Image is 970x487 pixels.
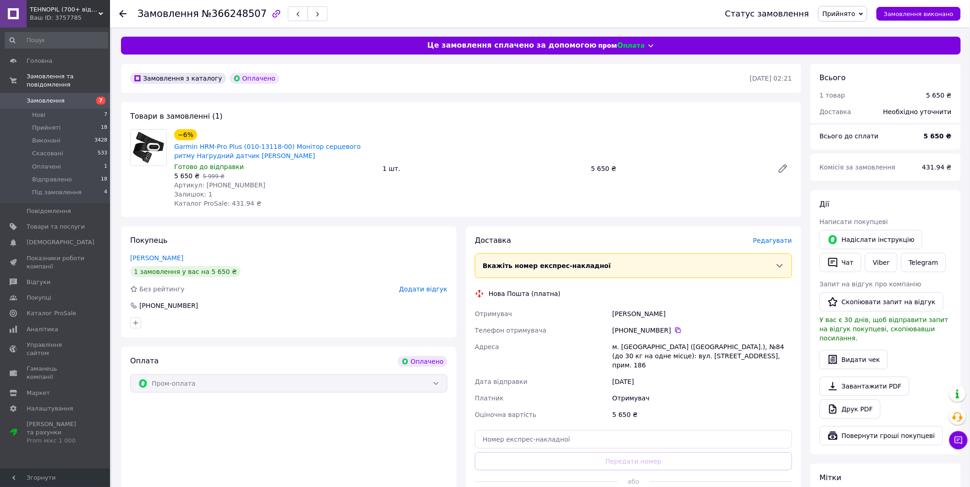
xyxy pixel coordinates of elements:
span: Покупець [130,236,168,245]
time: [DATE] 02:21 [750,75,792,82]
span: 1 товар [820,92,845,99]
span: Готово до відправки [174,163,244,170]
span: Аналітика [27,325,58,334]
span: 7 [96,97,105,104]
span: Телефон отримувача [475,327,546,334]
span: Каталог ProSale [27,309,76,317]
span: Відправлено [32,175,72,184]
button: Видати чек [820,350,888,369]
span: №366248507 [202,8,267,19]
span: Це замовлення сплачено за допомогою [427,40,596,51]
span: 533 [98,149,107,158]
span: Редагувати [753,237,792,244]
span: 7 [104,111,107,119]
span: Каталог ProSale: 431.94 ₴ [174,200,261,207]
span: Налаштування [27,405,73,413]
input: Номер експрес-накладної [475,430,792,449]
span: Мітки [820,473,842,482]
img: Garmin HRM-Pro Plus (010-13118-00) Монітор серцевого ритму Нагрудний датчик пульсу Пульсометр [131,130,166,165]
div: 1 замовлення у вас на 5 650 ₴ [130,266,241,277]
b: 5 650 ₴ [924,132,952,140]
span: Замовлення [138,8,199,19]
button: Скопіювати запит на відгук [820,292,943,312]
div: 5 650 ₴ [587,162,770,175]
span: Всього [820,73,846,82]
span: Вкажіть номер експрес-накладної [483,262,611,269]
span: Гаманець компанії [27,365,85,381]
span: Скасовані [32,149,63,158]
div: −6% [174,129,197,140]
a: Завантажити PDF [820,377,909,396]
div: Повернутися назад [119,9,127,18]
div: м. [GEOGRAPHIC_DATA] ([GEOGRAPHIC_DATA].), №84 (до 30 кг на одне місце): вул. [STREET_ADDRESS], п... [611,339,794,373]
span: 5 650 ₴ [174,172,199,180]
a: Garmin HRM-Pro Plus (010-13118-00) Монітор серцевого ритму Нагрудний датчик [PERSON_NAME] [174,143,361,159]
span: Товари та послуги [27,223,85,231]
span: Адреса [475,343,499,350]
span: Нові [32,111,45,119]
span: Управління сайтом [27,341,85,357]
span: Показники роботи компанії [27,254,85,271]
span: У вас є 30 днів, щоб відправити запит на відгук покупцеві, скопіювавши посилання. [820,316,948,342]
span: Покупці [27,294,51,302]
span: Дата відправки [475,378,528,385]
a: [PERSON_NAME] [130,254,183,262]
div: Ваш ID: 3757785 [30,14,110,22]
div: Статус замовлення [725,9,810,18]
span: Запит на відгук про компанію [820,280,921,288]
span: Замовлення [27,97,65,105]
button: Чат з покупцем [949,431,968,449]
a: Telegram [901,253,946,272]
span: 5 999 ₴ [203,173,224,180]
span: Артикул: [PHONE_NUMBER] [174,181,265,189]
div: 5 650 ₴ [611,406,794,423]
div: Отримувач [611,390,794,406]
span: Написати покупцеві [820,218,888,225]
span: [PERSON_NAME] та рахунки [27,420,85,445]
div: 5 650 ₴ [926,91,952,100]
span: Дії [820,200,829,208]
span: Платник [475,394,504,402]
span: Залишок: 1 [174,191,213,198]
a: Друк PDF [820,399,881,419]
span: 1 [104,163,107,171]
button: Замовлення виконано [876,7,961,21]
span: Замовлення та повідомлення [27,72,110,89]
span: Головна [27,57,52,65]
span: Прийняті [32,124,61,132]
span: Отримувач [475,310,512,317]
span: Оплата [130,356,159,365]
span: Прийнято [822,10,855,17]
span: Відгуки [27,278,50,286]
div: Оплачено [230,73,279,84]
span: Додати відгук [399,285,447,293]
div: [PHONE_NUMBER] [612,326,792,335]
span: Маркет [27,389,50,397]
span: 18 [101,124,107,132]
span: 431.94 ₴ [922,164,952,171]
span: або [617,477,649,486]
div: [PHONE_NUMBER] [138,301,199,310]
div: [PERSON_NAME] [611,306,794,322]
button: Надіслати інструкцію [820,230,922,249]
span: 3428 [94,137,107,145]
button: Чат [820,253,861,272]
span: Виконані [32,137,61,145]
a: Viber [865,253,897,272]
button: Повернути гроші покупцеві [820,426,943,445]
span: Товари в замовленні (1) [130,112,223,120]
span: [DEMOGRAPHIC_DATA] [27,238,94,246]
div: Нова Пошта (платна) [486,289,563,298]
div: Prom мікс 1 000 [27,437,85,445]
div: Оплачено [398,356,447,367]
span: Оціночна вартість [475,411,536,418]
span: TEHNOPIL (700+ відгуків - Відправка в день замовлення 7 днів на тиждень - Гарантія на товари) [30,5,99,14]
span: Доставка [475,236,511,245]
span: Під замовлення [32,188,82,197]
span: Всього до сплати [820,132,879,140]
span: Доставка [820,108,851,115]
div: [DATE] [611,373,794,390]
span: 18 [101,175,107,184]
div: Замовлення з каталогу [130,73,226,84]
span: 4 [104,188,107,197]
